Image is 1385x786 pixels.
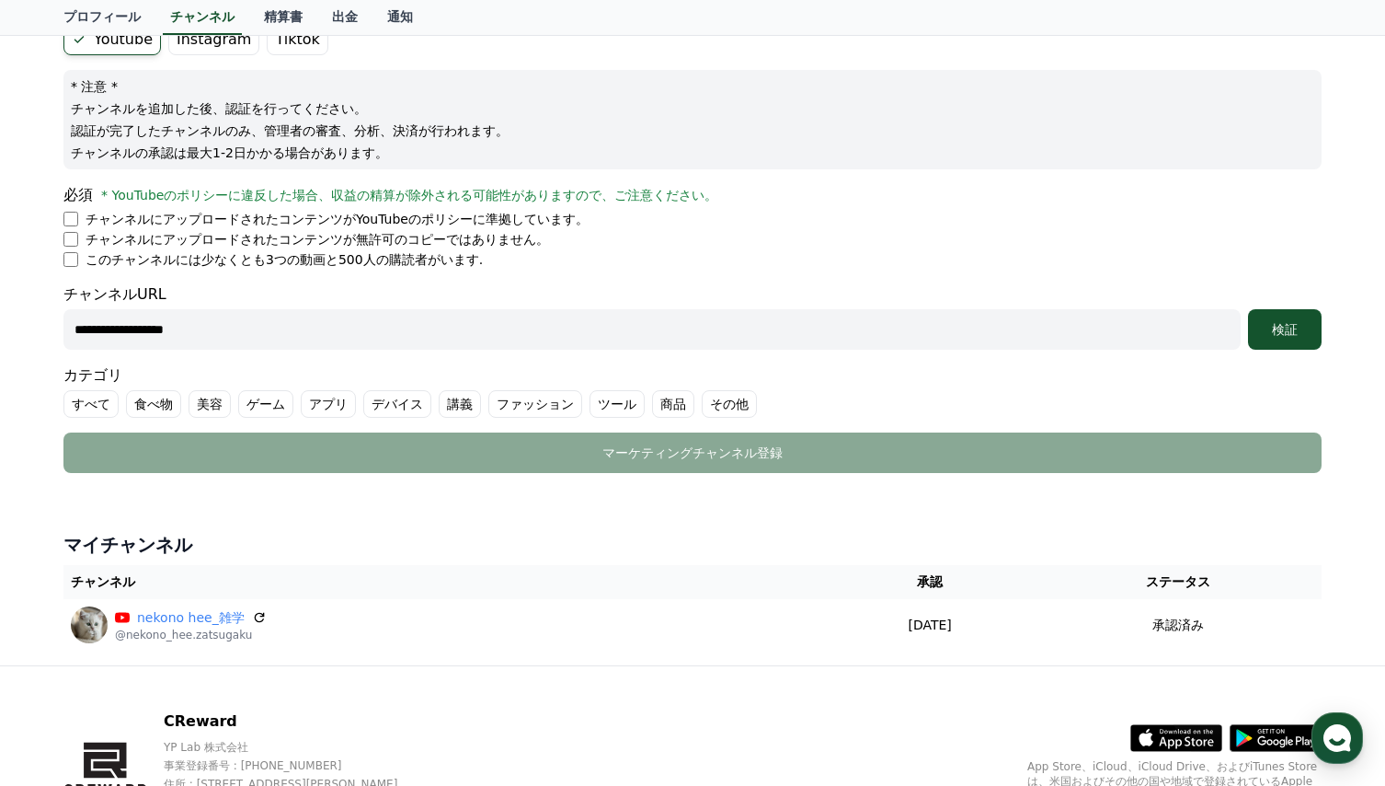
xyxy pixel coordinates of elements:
th: 承認 [824,565,1035,599]
div: チャンネルURL [63,283,1322,350]
label: ファッション [488,390,582,418]
div: 検証 [1255,320,1314,339]
div: カテゴリ [63,364,1322,418]
p: 認証が完了したチャンネルのみ、管理者の審査、分析、決済が行われます。 [71,121,1314,140]
a: nekono hee_雑学 [137,608,245,628]
button: マーケティングチャンネル登録 [63,433,1322,473]
label: 講義 [439,390,481,418]
p: このチャンネルには少なくとも3つの動画と500人の購読者がいます. [86,250,483,269]
p: [DATE] [831,616,1027,635]
label: デバイス [363,390,431,418]
th: ステータス [1036,565,1322,599]
img: nekono hee_雑学 [71,607,108,643]
label: 食べ物 [126,390,181,418]
p: @nekono_hee.zatsugaku [115,628,267,642]
label: すべて [63,390,119,418]
a: Settings [237,584,353,630]
p: チャンネルにアップロードされたコンテンツが無許可のコピーではありません。 [86,230,549,249]
label: Instagram [168,24,259,55]
p: 事業登録番号 : [PHONE_NUMBER] [164,758,429,773]
p: チャンネルを追加した後、認証を行ってください。 [71,99,1314,118]
label: アプリ [301,390,356,418]
label: 商品 [652,390,694,418]
p: チャンネルの承認は最大1-2日かかる場合があります。 [71,144,1314,162]
span: Home [47,611,79,626]
div: マーケティングチャンネル登録 [100,444,1285,462]
p: YP Lab 株式会社 [164,740,429,755]
span: 必須 [63,186,93,203]
label: ツール [589,390,645,418]
label: 美容 [189,390,231,418]
span: Settings [272,611,317,626]
label: その他 [702,390,757,418]
a: Messages [121,584,237,630]
label: ゲーム [238,390,293,418]
a: Home [6,584,121,630]
p: CReward [164,711,429,733]
label: Youtube [63,24,161,55]
label: Tiktok [267,24,327,55]
span: Messages [153,612,207,627]
p: 承認済み [1152,616,1204,635]
h4: マイチャンネル [63,532,1322,558]
span: * YouTubeのポリシーに違反した場合、収益の精算が除外される可能性がありますので、ご注意ください。 [101,188,717,202]
p: チャンネルにアップロードされたコンテンツがYouTubeのポリシーに準拠しています。 [86,210,589,228]
button: 検証 [1248,309,1322,350]
th: チャンネル [63,565,824,599]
